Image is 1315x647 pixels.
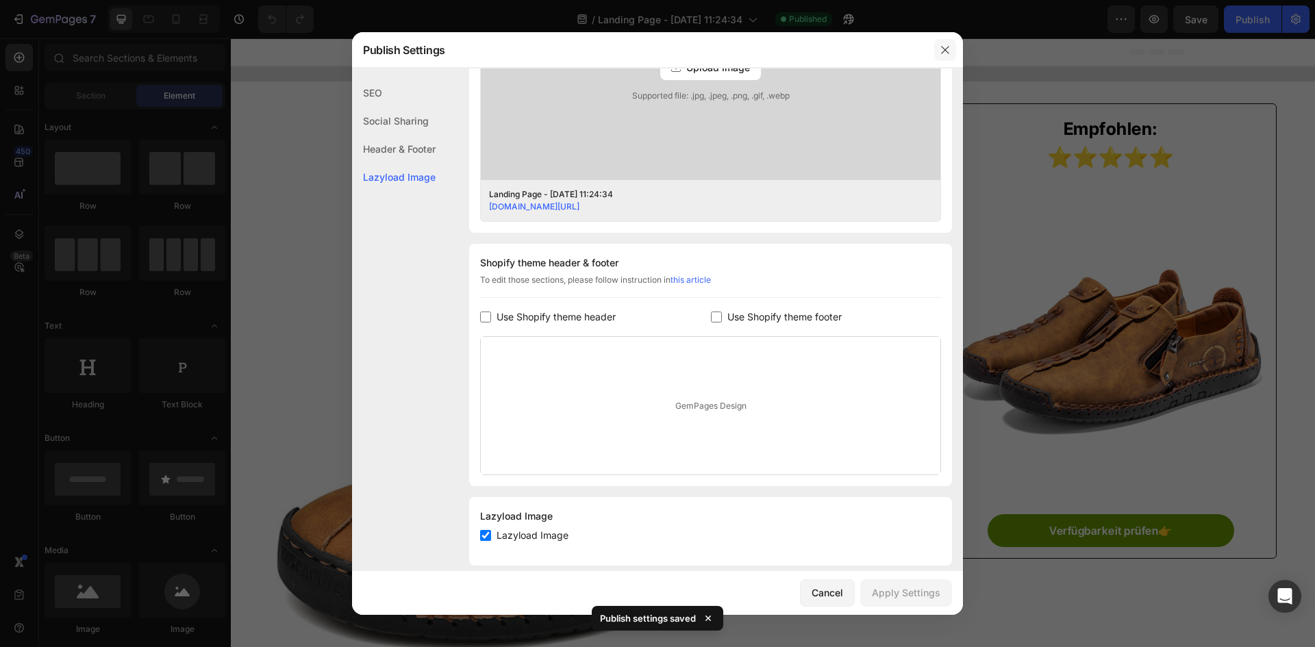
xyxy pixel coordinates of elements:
[489,188,911,201] div: Landing Page - [DATE] 11:24:34
[352,135,436,163] div: Header & Footer
[352,32,927,68] div: Publish Settings
[480,508,941,524] div: Lazyload Image
[497,309,616,325] span: Use Shopify theme header
[726,140,1034,448] img: O1CN01s1bhS62KrtPGjwY6t-_2215432079611-0-cib.jpg
[812,585,843,600] div: Cancel
[489,201,579,212] a: [DOMAIN_NAME][URL]
[481,337,940,474] div: GemPages Design
[352,79,436,107] div: SEO
[800,579,855,607] button: Cancel
[757,476,1003,509] a: Verfügbarkeit prüfen👉
[671,275,711,285] a: this article
[872,585,940,600] div: Apply Settings
[530,31,554,39] span: Werben
[480,255,941,271] div: Shopify theme header & footer
[182,67,535,96] strong: Bequeme und stylische Schuhe
[480,274,941,298] div: To edit those sections, please follow instruction in
[727,309,842,325] span: Use Shopify theme footer
[352,163,436,191] div: Lazyload Image
[818,484,942,500] p: Verfügbarkeit prüfen👉
[860,579,952,607] button: Apply Settings
[1268,580,1301,613] div: Open Intercom Messenger
[352,107,436,135] div: Social Sharing
[816,107,943,130] strong: ⭐⭐⭐⭐⭐
[833,80,927,101] strong: Empfohlen:
[481,90,940,102] span: Supported file: .jpg, .jpeg, .png, .gif, .webp
[600,611,696,625] p: Publish settings saved
[497,527,568,544] span: Lazyload Image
